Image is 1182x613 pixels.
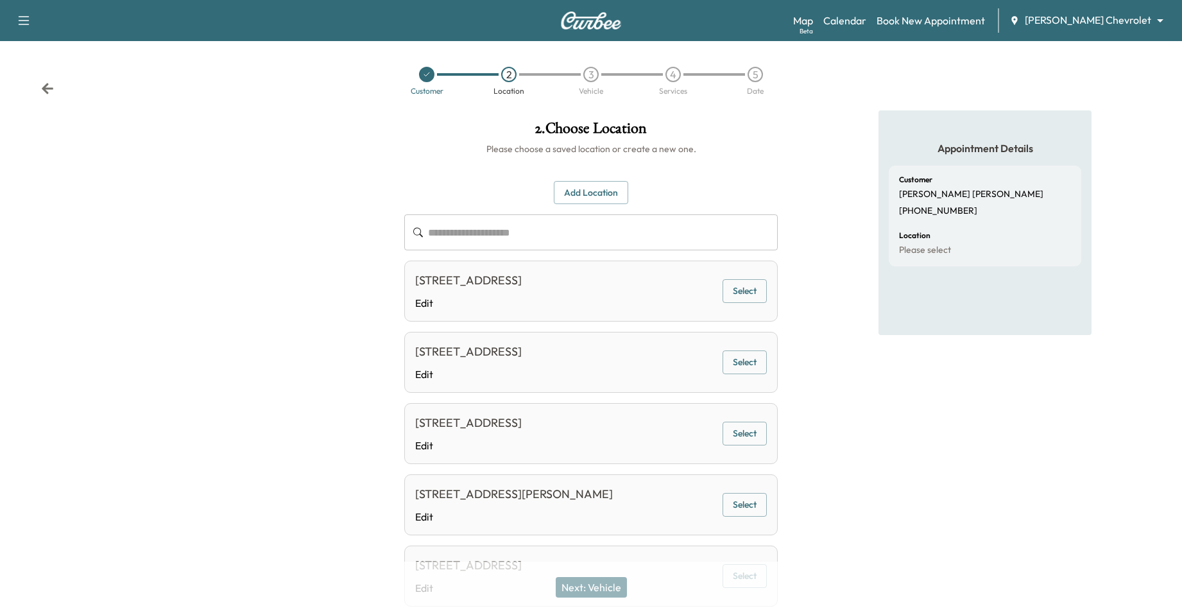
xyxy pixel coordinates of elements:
[899,176,932,184] h6: Customer
[583,67,599,82] div: 3
[899,245,951,256] p: Please select
[823,13,866,28] a: Calendar
[723,279,767,303] button: Select
[899,205,977,217] p: [PHONE_NUMBER]
[415,557,522,574] div: [STREET_ADDRESS]
[793,13,813,28] a: MapBeta
[554,181,628,205] button: Add Location
[415,367,522,382] a: Edit
[560,12,622,30] img: Curbee Logo
[404,121,778,142] h1: 2 . Choose Location
[493,87,524,95] div: Location
[899,189,1043,200] p: [PERSON_NAME] [PERSON_NAME]
[415,343,522,361] div: [STREET_ADDRESS]
[877,13,985,28] a: Book New Appointment
[501,67,517,82] div: 2
[579,87,603,95] div: Vehicle
[415,509,613,524] a: Edit
[748,67,763,82] div: 5
[41,82,54,95] div: Back
[899,232,930,239] h6: Location
[411,87,443,95] div: Customer
[415,272,522,289] div: [STREET_ADDRESS]
[665,67,681,82] div: 4
[415,438,522,453] a: Edit
[723,493,767,517] button: Select
[404,142,778,155] h6: Please choose a saved location or create a new one.
[889,141,1081,155] h5: Appointment Details
[747,87,764,95] div: Date
[415,414,522,432] div: [STREET_ADDRESS]
[723,350,767,374] button: Select
[659,87,687,95] div: Services
[415,295,522,311] a: Edit
[415,485,613,503] div: [STREET_ADDRESS][PERSON_NAME]
[800,26,813,36] div: Beta
[1025,13,1151,28] span: [PERSON_NAME] Chevrolet
[723,422,767,445] button: Select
